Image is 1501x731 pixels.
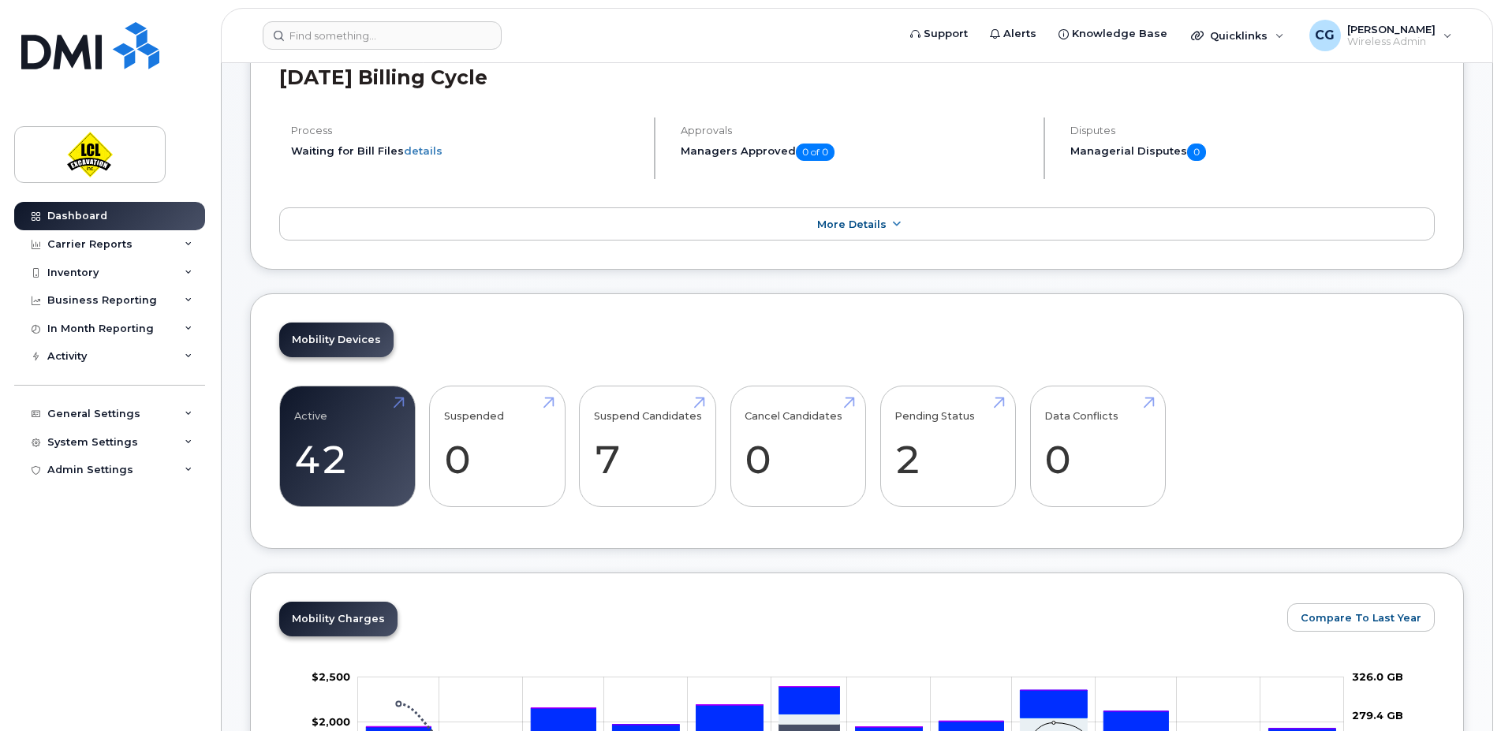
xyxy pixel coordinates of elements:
h4: Process [291,125,640,136]
span: Alerts [1003,26,1036,42]
span: Support [924,26,968,42]
a: details [404,144,442,157]
h4: Approvals [681,125,1030,136]
h4: Disputes [1070,125,1435,136]
span: CG [1315,26,1335,45]
li: Waiting for Bill Files [291,144,640,159]
a: Knowledge Base [1047,18,1178,50]
h5: Managerial Disputes [1070,144,1435,161]
h2: [DATE] Billing Cycle [279,65,1435,89]
tspan: 279.4 GB [1352,709,1403,722]
span: 0 of 0 [796,144,835,161]
g: $0 [312,669,350,682]
input: Find something... [263,21,502,50]
div: Carey Gauthier [1298,20,1463,51]
span: Compare To Last Year [1301,610,1421,625]
a: Alerts [979,18,1047,50]
a: Data Conflicts 0 [1044,394,1151,498]
a: Suspended 0 [444,394,551,498]
a: Cancel Candidates 0 [745,394,851,498]
a: Active 42 [294,394,401,498]
h5: Managers Approved [681,144,1030,161]
span: More Details [817,218,887,230]
div: Quicklinks [1180,20,1295,51]
tspan: 326.0 GB [1352,669,1403,682]
a: Mobility Devices [279,323,394,357]
a: Suspend Candidates 7 [594,394,702,498]
span: [PERSON_NAME] [1347,23,1436,35]
a: Support [899,18,979,50]
g: $0 [312,715,350,728]
span: Quicklinks [1210,29,1268,42]
span: Wireless Admin [1347,35,1436,48]
tspan: $2,000 [312,715,350,728]
a: Pending Status 2 [894,394,1001,498]
span: Knowledge Base [1072,26,1167,42]
button: Compare To Last Year [1287,603,1435,632]
span: 0 [1187,144,1206,161]
a: Mobility Charges [279,602,398,636]
tspan: $2,500 [312,669,350,682]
